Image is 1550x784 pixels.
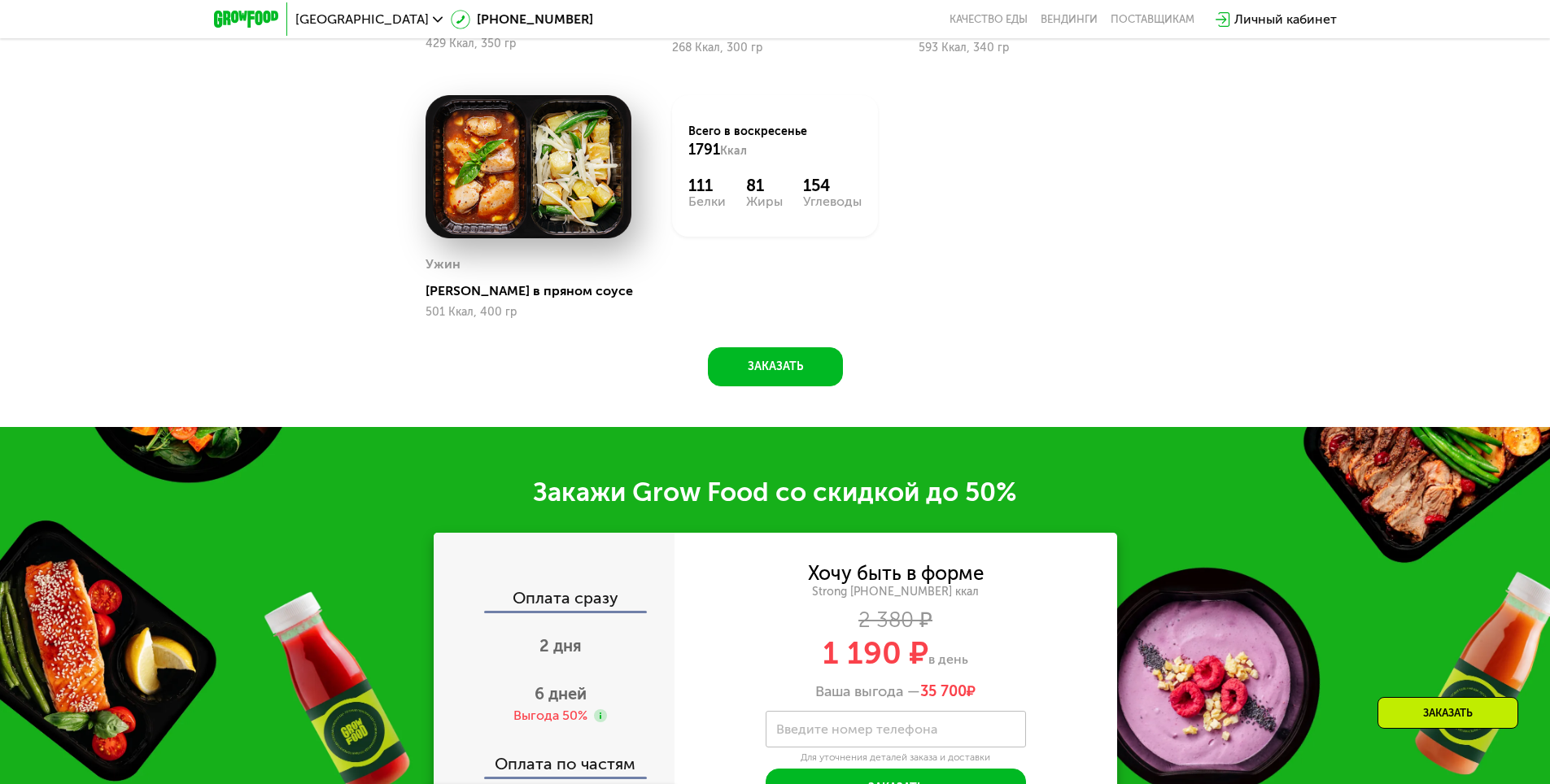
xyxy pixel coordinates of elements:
div: Ужин [426,252,461,277]
div: Оплата сразу [435,590,675,611]
label: Введите номер телефона [776,725,937,734]
span: в день [928,651,968,667]
div: 111 [688,176,726,195]
div: Strong [PHONE_NUMBER] ккал [675,585,1117,599]
div: Хочу быть в форме [808,564,984,582]
div: 593 Ккал, 340 гр [919,41,1124,54]
div: Оплата по частям [435,739,675,777]
div: 268 Ккал, 300 гр [672,41,878,54]
span: 6 дней [535,684,587,703]
div: [PERSON_NAME] в пряном соусе [426,283,644,299]
span: 2 дня [539,636,582,656]
span: [GEOGRAPHIC_DATA] [295,13,429,26]
div: Ваша выгода — [675,683,1117,701]
div: Углеводы [803,195,862,208]
div: Личный кабинет [1234,10,1337,29]
a: [PHONE_NUMBER] [451,10,593,29]
div: Заказать [1378,697,1518,729]
span: ₽ [920,683,976,701]
div: 154 [803,176,862,195]
div: 501 Ккал, 400 гр [426,306,631,319]
div: Белки [688,195,726,208]
div: Для уточнения деталей заказа и доставки [766,751,1026,764]
a: Вендинги [1041,13,1098,26]
div: 429 Ккал, 350 гр [426,37,631,50]
span: 35 700 [920,682,967,700]
div: Всего в воскресенье [688,124,862,159]
div: 2 380 ₽ [675,612,1117,629]
a: Качество еды [950,13,1028,26]
button: Заказать [708,347,843,386]
span: Ккал [720,144,747,158]
div: 81 [746,176,783,195]
div: поставщикам [1111,13,1194,26]
div: Выгода 50% [513,707,587,725]
div: Жиры [746,195,783,208]
span: 1791 [688,141,720,159]
span: 1 190 ₽ [823,634,928,672]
